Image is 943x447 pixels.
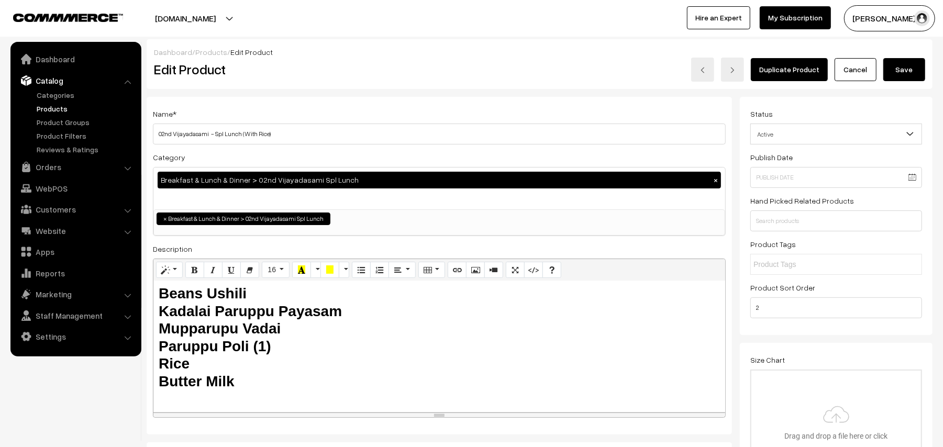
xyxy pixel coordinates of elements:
[262,262,290,278] button: Font Size
[700,67,706,73] img: left-arrow.png
[750,108,773,119] label: Status
[339,262,349,278] button: More Color
[118,5,252,31] button: [DOMAIN_NAME]
[159,285,247,301] b: Beans Ushili
[163,214,167,223] span: ×
[13,158,138,176] a: Orders
[750,282,815,293] label: Product Sort Order
[370,262,389,278] button: Ordered list (CTRL+SHIFT+NUM8)
[13,306,138,325] a: Staff Management
[835,58,877,81] a: Cancel
[310,262,321,278] button: More Color
[883,58,925,81] button: Save
[750,167,922,188] input: Publish Date
[13,285,138,304] a: Marketing
[750,239,796,250] label: Product Tags
[750,354,785,365] label: Size Chart
[352,262,371,278] button: Unordered list (CTRL+SHIFT+NUM7)
[268,265,276,274] span: 16
[154,47,925,58] div: / /
[34,117,138,128] a: Product Groups
[158,172,721,188] div: Breakfast & Lunch & Dinner > 02nd Vijayadasami Spl Lunch
[466,262,485,278] button: Picture
[506,262,525,278] button: Full Screen
[240,262,259,278] button: Remove Font Style (CTRL+\)
[751,125,922,143] span: Active
[159,338,271,389] b: Paruppu Poli (1) Rice Butter Milk
[13,179,138,198] a: WebPOS
[320,262,339,278] button: Background Color
[914,10,930,26] img: user
[153,152,185,163] label: Category
[687,6,750,29] a: Hire an Expert
[159,303,342,319] b: Kadalai Paruppu Payasam
[711,175,720,185] button: ×
[159,320,281,337] b: Mupparupu Vadai
[750,195,854,206] label: Hand Picked Related Products
[751,58,828,81] a: Duplicate Product
[222,262,241,278] button: Underline (CTRL+U)
[195,48,227,57] a: Products
[154,61,466,77] h2: Edit Product
[34,90,138,100] a: Categories
[750,124,922,144] span: Active
[13,10,105,23] a: COMMMERCE
[157,213,330,225] li: Breakfast & Lunch & Dinner > 02nd Vijayadasami Spl Lunch
[729,67,736,73] img: right-arrow.png
[760,6,831,29] a: My Subscription
[153,412,725,417] div: resize
[156,262,183,278] button: Style
[542,262,561,278] button: Help
[389,262,415,278] button: Paragraph
[13,264,138,283] a: Reports
[13,71,138,90] a: Catalog
[34,103,138,114] a: Products
[34,130,138,141] a: Product Filters
[13,200,138,219] a: Customers
[750,152,793,163] label: Publish Date
[750,297,922,318] input: Enter Number
[418,262,445,278] button: Table
[13,242,138,261] a: Apps
[154,48,192,57] a: Dashboard
[484,262,503,278] button: Video
[448,262,467,278] button: Link (CTRL+K)
[204,262,223,278] button: Italic (CTRL+I)
[13,50,138,69] a: Dashboard
[13,327,138,346] a: Settings
[153,108,176,119] label: Name
[750,210,922,231] input: Search products
[292,262,311,278] button: Recent Color
[153,243,192,254] label: Description
[844,5,935,31] button: [PERSON_NAME] s…
[13,221,138,240] a: Website
[153,124,726,144] input: Name
[13,14,123,21] img: COMMMERCE
[230,48,273,57] span: Edit Product
[185,262,204,278] button: Bold (CTRL+B)
[34,144,138,155] a: Reviews & Ratings
[524,262,543,278] button: Code View
[753,259,845,270] input: Product Tags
